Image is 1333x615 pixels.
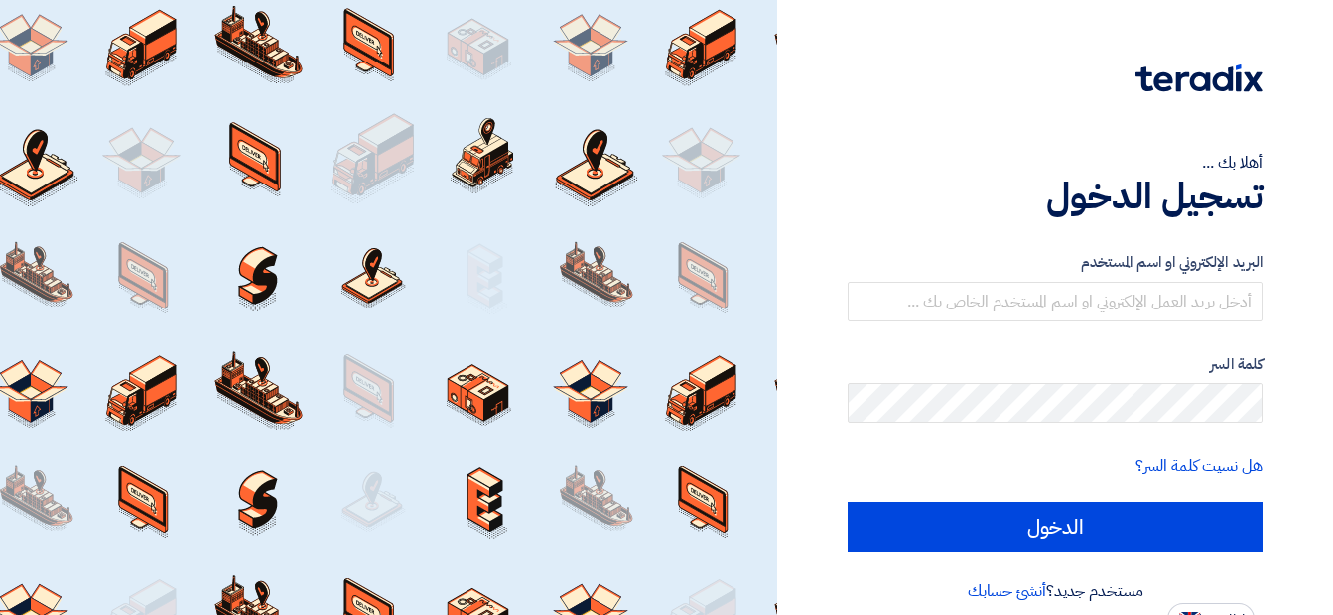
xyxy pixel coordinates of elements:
a: هل نسيت كلمة السر؟ [1135,454,1263,478]
input: أدخل بريد العمل الإلكتروني او اسم المستخدم الخاص بك ... [848,282,1263,321]
img: Teradix logo [1135,64,1263,92]
label: كلمة السر [848,353,1263,376]
label: البريد الإلكتروني او اسم المستخدم [848,251,1263,274]
div: أهلا بك ... [848,151,1263,175]
input: الدخول [848,502,1263,552]
div: مستخدم جديد؟ [848,579,1263,603]
h1: تسجيل الدخول [848,175,1263,218]
a: أنشئ حسابك [968,579,1046,603]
